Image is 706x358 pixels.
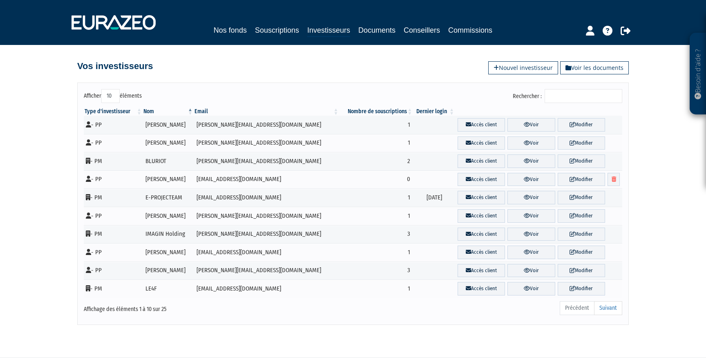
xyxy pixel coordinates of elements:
[507,154,555,168] a: Voir
[143,107,194,116] th: Nom : activer pour trier la colonne par ordre d&eacute;croissant
[84,89,142,103] label: Afficher éléments
[143,280,194,298] td: LE4F
[458,282,505,295] a: Accès client
[143,243,194,262] td: [PERSON_NAME]
[458,209,505,223] a: Accès client
[458,173,505,186] a: Accès client
[507,173,555,186] a: Voir
[339,152,413,170] td: 2
[558,173,605,186] a: Modifier
[339,225,413,244] td: 3
[558,264,605,277] a: Modifier
[558,136,605,150] a: Modifier
[507,209,555,223] a: Voir
[143,116,194,134] td: [PERSON_NAME]
[458,191,505,204] a: Accès client
[594,301,622,315] a: Suivant
[455,107,622,116] th: &nbsp;
[507,282,555,295] a: Voir
[194,170,339,189] td: [EMAIL_ADDRESS][DOMAIN_NAME]
[558,246,605,259] a: Modifier
[84,243,143,262] td: - PP
[545,89,622,103] input: Rechercher :
[143,225,194,244] td: IMAGIN Holding
[507,118,555,132] a: Voir
[339,262,413,280] td: 3
[458,118,505,132] a: Accès client
[558,191,605,204] a: Modifier
[558,228,605,241] a: Modifier
[194,134,339,152] td: [PERSON_NAME][EMAIL_ADDRESS][DOMAIN_NAME]
[558,282,605,295] a: Modifier
[488,61,558,74] a: Nouvel investisseur
[339,134,413,152] td: 1
[143,134,194,152] td: [PERSON_NAME]
[558,154,605,168] a: Modifier
[507,228,555,241] a: Voir
[143,207,194,225] td: [PERSON_NAME]
[693,37,703,111] p: Besoin d'aide ?
[413,188,455,207] td: [DATE]
[507,191,555,204] a: Voir
[458,246,505,259] a: Accès client
[194,207,339,225] td: [PERSON_NAME][EMAIL_ADDRESS][DOMAIN_NAME]
[339,188,413,207] td: 1
[458,136,505,150] a: Accès client
[84,300,301,313] div: Affichage des éléments 1 à 10 sur 25
[507,136,555,150] a: Voir
[560,61,629,74] a: Voir les documents
[143,188,194,207] td: E-PROJECTEAM
[513,89,622,103] label: Rechercher :
[507,246,555,259] a: Voir
[339,116,413,134] td: 1
[84,207,143,225] td: - PP
[458,264,505,277] a: Accès client
[194,152,339,170] td: [PERSON_NAME][EMAIL_ADDRESS][DOMAIN_NAME]
[194,225,339,244] td: [PERSON_NAME][EMAIL_ADDRESS][DOMAIN_NAME]
[84,116,143,134] td: - PP
[143,170,194,189] td: [PERSON_NAME]
[194,280,339,298] td: [EMAIL_ADDRESS][DOMAIN_NAME]
[194,262,339,280] td: [PERSON_NAME][EMAIL_ADDRESS][DOMAIN_NAME]
[194,116,339,134] td: [PERSON_NAME][EMAIL_ADDRESS][DOMAIN_NAME]
[194,188,339,207] td: [EMAIL_ADDRESS][DOMAIN_NAME]
[339,280,413,298] td: 1
[558,209,605,223] a: Modifier
[84,152,143,170] td: - PM
[84,107,143,116] th: Type d'investisseur : activer pour trier la colonne par ordre croissant
[84,262,143,280] td: - PP
[507,264,555,277] a: Voir
[339,107,413,116] th: Nombre de souscriptions : activer pour trier la colonne par ordre croissant
[358,25,395,36] a: Documents
[339,207,413,225] td: 1
[84,170,143,189] td: - PP
[101,89,120,103] select: Afficheréléments
[194,107,339,116] th: Email : activer pour trier la colonne par ordre croissant
[413,107,455,116] th: Dernier login : activer pour trier la colonne par ordre croissant
[84,225,143,244] td: - PM
[71,15,156,30] img: 1732889491-logotype_eurazeo_blanc_rvb.png
[339,243,413,262] td: 1
[307,25,350,37] a: Investisseurs
[77,61,153,71] h4: Vos investisseurs
[84,134,143,152] td: - PP
[608,173,620,186] a: Supprimer
[255,25,299,36] a: Souscriptions
[404,25,440,36] a: Conseillers
[458,154,505,168] a: Accès client
[143,152,194,170] td: BLURIOT
[339,170,413,189] td: 0
[84,280,143,298] td: - PM
[558,118,605,132] a: Modifier
[448,25,492,36] a: Commissions
[458,228,505,241] a: Accès client
[143,262,194,280] td: [PERSON_NAME]
[214,25,247,36] a: Nos fonds
[84,188,143,207] td: - PM
[194,243,339,262] td: [EMAIL_ADDRESS][DOMAIN_NAME]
